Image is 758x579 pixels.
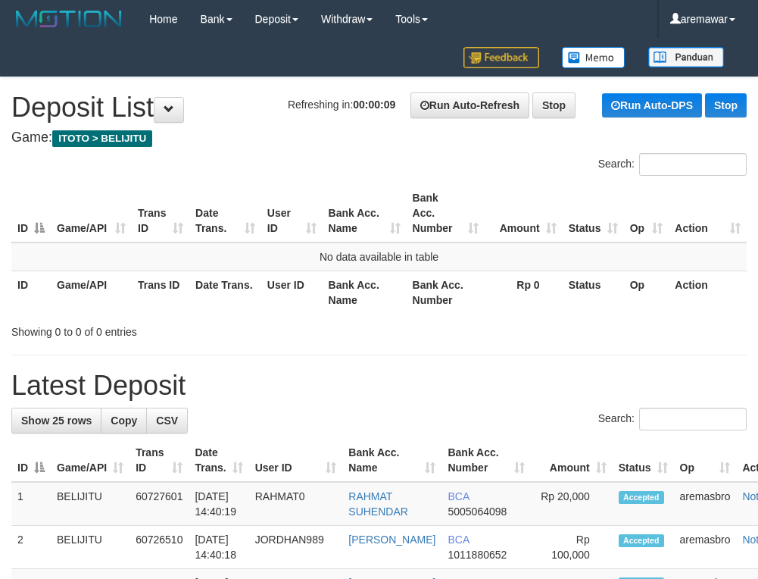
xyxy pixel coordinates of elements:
[669,184,747,243] th: Action: activate to sort column ascending
[619,534,664,547] span: Accepted
[448,505,507,518] span: Copy 5005064098 to clipboard
[11,271,51,314] th: ID
[189,439,248,482] th: Date Trans.: activate to sort column ascending
[129,439,189,482] th: Trans ID: activate to sort column ascending
[669,271,747,314] th: Action
[111,415,137,427] span: Copy
[531,526,613,569] td: Rp 100,000
[11,482,51,526] td: 1
[51,271,132,314] th: Game/API
[156,415,178,427] span: CSV
[11,243,747,271] td: No data available in table
[485,184,563,243] th: Amount: activate to sort column ascending
[463,47,539,68] img: Feedback.jpg
[342,439,441,482] th: Bank Acc. Name: activate to sort column ascending
[563,271,624,314] th: Status
[51,482,129,526] td: BELIJITU
[11,371,747,401] h1: Latest Deposit
[11,184,51,243] th: ID: activate to sort column descending
[189,271,261,314] th: Date Trans.
[563,184,624,243] th: Status: activate to sort column ascending
[11,408,101,433] a: Show 25 rows
[51,439,129,482] th: Game/API: activate to sort column ascending
[11,526,51,569] td: 2
[410,92,529,118] a: Run Auto-Refresh
[189,526,248,569] td: [DATE] 14:40:18
[613,439,674,482] th: Status: activate to sort column ascending
[348,490,408,518] a: RAHMAT SUHENDAR
[448,549,507,561] span: Copy 1011880652 to clipboard
[705,93,747,117] a: Stop
[261,184,323,243] th: User ID: activate to sort column ascending
[448,534,469,546] span: BCA
[261,271,323,314] th: User ID
[249,439,343,482] th: User ID: activate to sort column ascending
[146,408,188,433] a: CSV
[101,408,147,433] a: Copy
[11,130,747,146] h4: Game:
[52,130,152,147] span: ITOTO > BELIJITU
[11,8,126,30] img: MOTION_logo.png
[619,491,664,504] span: Accepted
[598,153,747,176] label: Search:
[531,439,613,482] th: Amount: activate to sort column ascending
[441,439,530,482] th: Bank Acc. Number: activate to sort column ascending
[11,439,51,482] th: ID: activate to sort column descending
[21,415,92,427] span: Show 25 rows
[674,439,737,482] th: Op: activate to sort column ascending
[348,534,435,546] a: [PERSON_NAME]
[407,184,485,243] th: Bank Acc. Number: activate to sort column ascending
[323,271,407,314] th: Bank Acc. Name
[132,184,189,243] th: Trans ID: activate to sort column ascending
[598,408,747,430] label: Search:
[531,482,613,526] td: Rp 20,000
[323,184,407,243] th: Bank Acc. Name: activate to sort column ascending
[249,526,343,569] td: JORDHAN989
[624,271,669,314] th: Op
[448,490,469,502] span: BCA
[288,99,395,111] span: Refreshing in:
[648,47,724,67] img: panduan.png
[11,318,304,340] div: Showing 0 to 0 of 0 entries
[674,482,737,526] td: aremasbro
[189,184,261,243] th: Date Trans.: activate to sort column ascending
[624,184,669,243] th: Op: activate to sort column ascending
[674,526,737,569] td: aremasbro
[129,526,189,569] td: 60726510
[407,271,485,314] th: Bank Acc. Number
[51,184,132,243] th: Game/API: activate to sort column ascending
[639,408,747,430] input: Search:
[132,271,189,314] th: Trans ID
[562,47,625,68] img: Button%20Memo.svg
[353,99,395,111] strong: 00:00:09
[189,482,248,526] td: [DATE] 14:40:19
[51,526,129,569] td: BELIJITU
[249,482,343,526] td: RAHMAT0
[602,93,702,117] a: Run Auto-DPS
[639,153,747,176] input: Search:
[532,92,576,118] a: Stop
[485,271,563,314] th: Rp 0
[11,92,747,123] h1: Deposit List
[129,482,189,526] td: 60727601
